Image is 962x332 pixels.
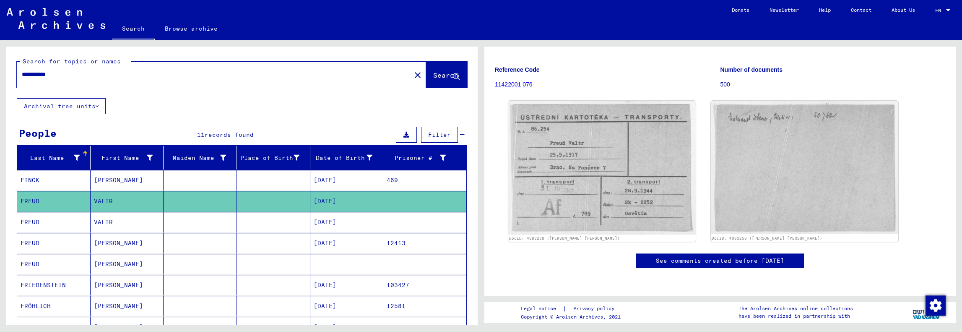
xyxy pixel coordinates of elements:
[509,236,620,241] a: DocID: 4983258 ([PERSON_NAME] [PERSON_NAME])
[508,101,696,235] img: 001.jpg
[738,305,853,312] p: The Arolsen Archives online collections
[911,302,942,323] img: yv_logo.png
[387,154,446,162] div: Prisoner #
[91,254,164,274] mat-cell: [PERSON_NAME]
[720,80,946,89] p: 500
[383,233,466,254] mat-cell: 12413
[17,212,91,233] mat-cell: FREUD
[656,256,784,265] a: See comments created before [DATE]
[197,131,205,139] span: 11
[567,304,624,313] a: Privacy policy
[23,58,121,65] mat-label: Search for topics or names
[738,312,853,320] p: have been realized in partnership with
[164,146,237,170] mat-header-cell: Maiden Name
[155,18,228,39] a: Browse archive
[421,127,458,143] button: Filter
[495,81,533,88] a: 11422001 076
[167,154,226,162] div: Maiden Name
[428,131,451,139] span: Filter
[314,151,383,165] div: Date of Birth
[17,275,91,295] mat-cell: FRIEDENSTEIN
[720,66,783,73] b: Number of documents
[310,191,384,212] mat-cell: [DATE]
[383,170,466,191] mat-cell: 469
[495,66,540,73] b: Reference Code
[310,233,384,254] mat-cell: [DATE]
[387,151,456,165] div: Prisoner #
[17,254,91,274] mat-cell: FREUD
[310,275,384,295] mat-cell: [DATE]
[383,146,466,170] mat-header-cell: Prisoner #
[94,154,153,162] div: First Name
[91,233,164,254] mat-cell: [PERSON_NAME]
[91,170,164,191] mat-cell: [PERSON_NAME]
[167,151,237,165] div: Maiden Name
[426,62,467,88] button: Search
[935,8,944,13] span: EN
[17,146,91,170] mat-header-cell: Last Name
[91,191,164,212] mat-cell: VALTR
[17,170,91,191] mat-cell: FINCK
[926,295,946,316] img: Change consent
[521,304,563,313] a: Legal notice
[310,296,384,316] mat-cell: [DATE]
[91,296,164,316] mat-cell: [PERSON_NAME]
[413,70,423,80] mat-icon: close
[17,191,91,212] mat-cell: FREUD
[91,146,164,170] mat-header-cell: First Name
[21,151,90,165] div: Last Name
[240,154,299,162] div: Place of Birth
[19,125,57,141] div: People
[521,313,624,321] p: Copyright © Arolsen Archives, 2021
[21,154,80,162] div: Last Name
[17,98,106,114] button: Archival tree units
[91,212,164,233] mat-cell: VALTR
[310,146,384,170] mat-header-cell: Date of Birth
[711,101,898,234] img: 002.jpg
[205,131,254,139] span: records found
[91,275,164,295] mat-cell: [PERSON_NAME]
[521,304,624,313] div: |
[409,66,426,83] button: Clear
[383,275,466,295] mat-cell: 103427
[237,146,310,170] mat-header-cell: Place of Birth
[310,212,384,233] mat-cell: [DATE]
[112,18,155,40] a: Search
[17,233,91,254] mat-cell: FREUD
[94,151,164,165] div: First Name
[433,71,458,79] span: Search
[712,236,822,241] a: DocID: 4983258 ([PERSON_NAME] [PERSON_NAME])
[17,296,91,316] mat-cell: FRÖHLICH
[240,151,310,165] div: Place of Birth
[7,8,105,29] img: Arolsen_neg.svg
[310,170,384,191] mat-cell: [DATE]
[314,154,373,162] div: Date of Birth
[383,296,466,316] mat-cell: 12581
